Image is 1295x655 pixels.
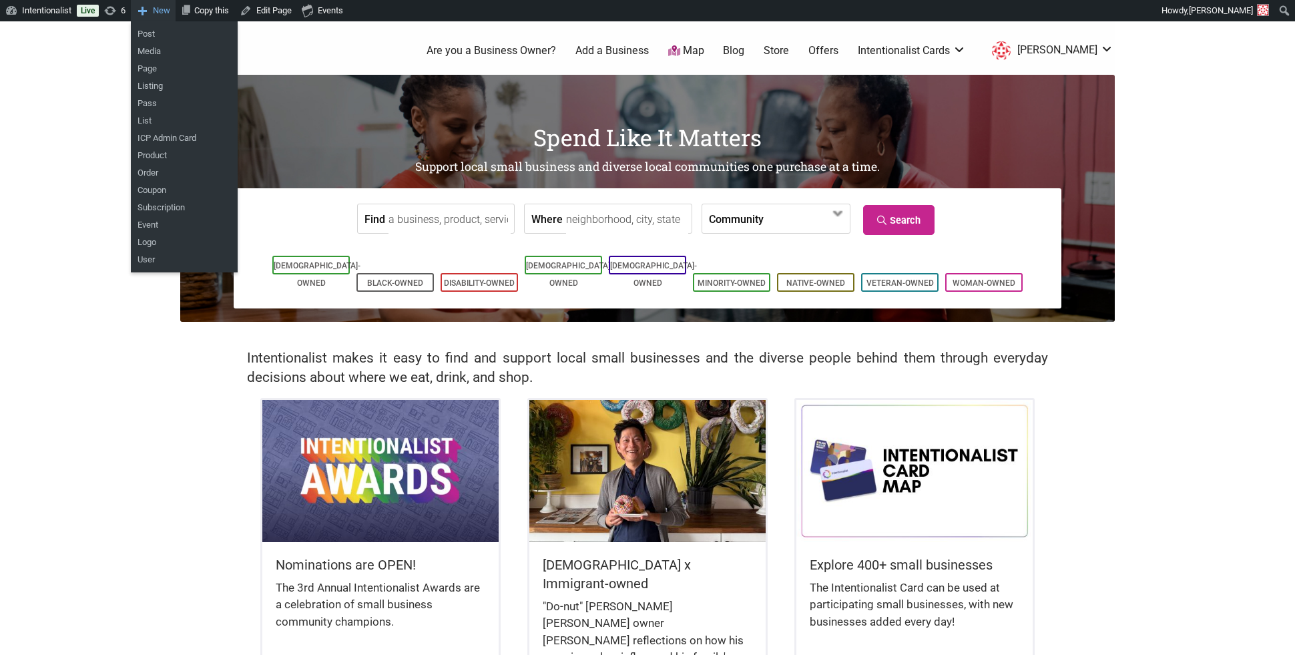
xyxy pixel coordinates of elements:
[131,95,238,112] a: Pass
[262,400,499,541] img: Intentionalist Awards
[810,556,1019,574] h5: Explore 400+ small businesses
[529,400,766,541] img: King Donuts - Hong Chhuor
[810,580,1019,644] div: The Intentionalist Card can be used at participating small businesses, with new businesses added ...
[953,278,1015,288] a: Woman-Owned
[131,182,238,199] a: Coupon
[709,204,764,233] label: Community
[131,43,238,60] a: Media
[985,39,1113,63] li: Sarah-Studer
[610,261,697,288] a: [DEMOGRAPHIC_DATA]-Owned
[796,400,1033,541] img: Intentionalist Card Map
[180,122,1115,154] h1: Spend Like It Matters
[276,580,485,644] div: The 3rd Annual Intentionalist Awards are a celebration of small business community champions.
[698,278,766,288] a: Minority-Owned
[131,21,238,272] ul: New
[276,556,485,574] h5: Nominations are OPEN!
[388,204,511,234] input: a business, product, service
[131,77,238,95] a: Listing
[131,25,238,43] a: Post
[723,43,744,58] a: Blog
[131,164,238,182] a: Order
[367,278,423,288] a: Black-Owned
[131,251,238,268] a: User
[531,204,563,233] label: Where
[131,130,238,147] a: ICP Admin Card
[668,43,704,59] a: Map
[180,159,1115,176] h2: Support local small business and diverse local communities one purchase at a time.
[808,43,838,58] a: Offers
[1189,5,1253,15] span: [PERSON_NAME]
[866,278,934,288] a: Veteran-Owned
[566,204,688,234] input: neighborhood, city, state
[764,43,789,58] a: Store
[427,43,556,58] a: Are you a Business Owner?
[444,278,515,288] a: Disability-Owned
[786,278,845,288] a: Native-Owned
[364,204,385,233] label: Find
[131,147,238,164] a: Product
[858,43,966,58] a: Intentionalist Cards
[131,216,238,234] a: Event
[863,205,935,235] a: Search
[131,60,238,77] a: Page
[526,261,613,288] a: [DEMOGRAPHIC_DATA]-Owned
[77,5,99,17] a: Live
[985,39,1113,63] a: [PERSON_NAME]
[131,112,238,130] a: List
[247,349,1048,387] h2: Intentionalist makes it easy to find and support local small businesses and the diverse people be...
[274,261,360,288] a: [DEMOGRAPHIC_DATA]-Owned
[575,43,649,58] a: Add a Business
[131,234,238,251] a: Logo
[131,199,238,216] a: Subscription
[543,556,752,593] h5: [DEMOGRAPHIC_DATA] x Immigrant-owned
